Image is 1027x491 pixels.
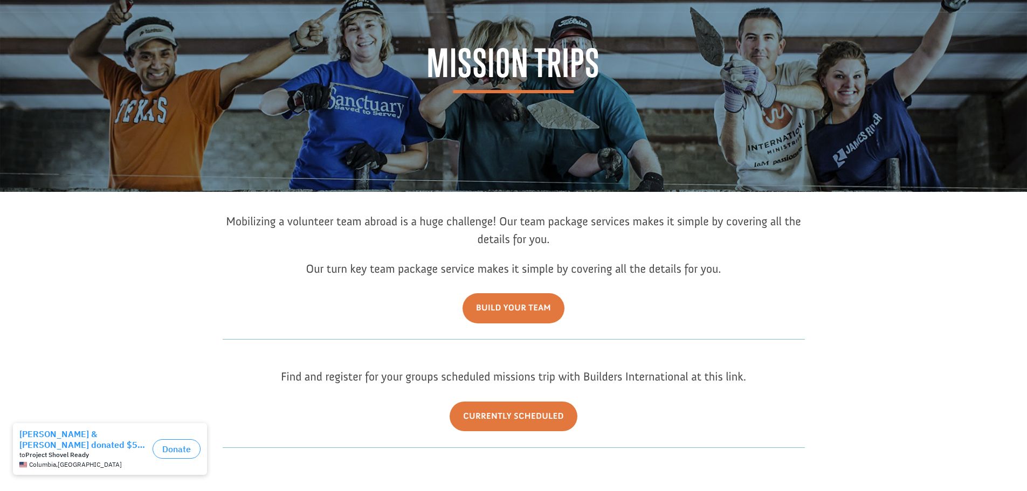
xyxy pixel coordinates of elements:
div: [PERSON_NAME] & [PERSON_NAME] donated $50 [19,11,148,32]
span: Find and register for your groups scheduled missions trip with Builders International at this link. [281,369,746,384]
a: Build Your Team [463,293,564,323]
strong: Project Shovel Ready [25,33,89,41]
button: Donate [153,22,201,41]
span: Mobilizing a volunteer team abroad is a huge challenge! Our team package services makes it simple... [226,214,801,246]
span: Mission Trips [427,44,600,93]
span: Our turn key team package service makes it simple by covering all the details for you. [306,261,721,276]
span: Columbia , [GEOGRAPHIC_DATA] [29,43,122,51]
div: to [19,33,148,41]
a: Currently Scheduled [450,402,577,431]
img: US.png [19,43,27,51]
